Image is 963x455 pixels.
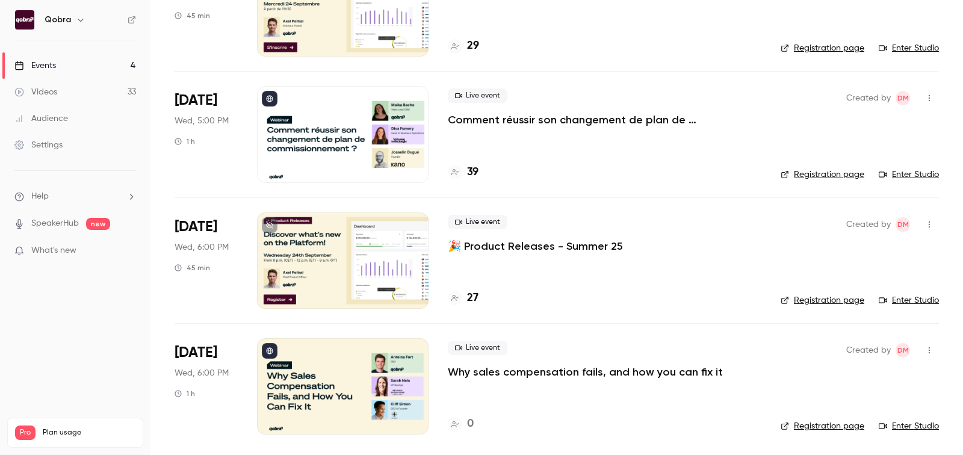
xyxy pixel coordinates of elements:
h4: 0 [467,416,474,432]
a: Registration page [781,420,864,432]
span: Wed, 5:00 PM [175,115,229,127]
h6: Qobra [45,14,71,26]
span: [DATE] [175,91,217,110]
div: Oct 8 Wed, 6:00 PM (Europe/Paris) [175,338,238,435]
a: 29 [448,38,479,54]
span: Created by [846,343,891,357]
span: Created by [846,217,891,232]
span: Live event [448,88,507,103]
img: Qobra [15,10,34,29]
span: Plan usage [43,428,135,438]
div: 45 min [175,11,210,20]
a: SpeakerHub [31,217,79,230]
span: new [86,218,110,230]
a: Registration page [781,169,864,181]
span: Created by [846,91,891,105]
span: Wed, 6:00 PM [175,367,229,379]
div: 45 min [175,263,210,273]
div: Videos [14,86,57,98]
h4: 27 [467,290,478,306]
span: DM [897,217,909,232]
a: Registration page [781,42,864,54]
a: 🎉 Product Releases - Summer 25 [448,239,623,253]
a: 27 [448,290,478,306]
a: 0 [448,416,474,432]
div: Events [14,60,56,72]
span: Help [31,190,49,203]
a: Enter Studio [879,294,939,306]
span: DM [897,91,909,105]
h4: 39 [467,164,478,181]
div: Settings [14,139,63,151]
a: Enter Studio [879,42,939,54]
a: Registration page [781,294,864,306]
a: Why sales compensation fails, and how you can fix it [448,365,723,379]
span: What's new [31,244,76,257]
span: [DATE] [175,343,217,362]
div: 1 h [175,389,195,398]
a: Enter Studio [879,169,939,181]
span: Wed, 6:00 PM [175,241,229,253]
span: Dylan Manceau [896,343,910,357]
span: Dylan Manceau [896,91,910,105]
div: Sep 24 Wed, 6:00 PM (Europe/Paris) [175,212,238,309]
span: Live event [448,341,507,355]
div: Sep 24 Wed, 5:00 PM (Europe/Paris) [175,86,238,182]
a: Comment réussir son changement de plan de commissionnement ? [448,113,761,127]
div: 1 h [175,137,195,146]
span: Pro [15,426,36,440]
span: DM [897,343,909,357]
a: Enter Studio [879,420,939,432]
span: Dylan Manceau [896,217,910,232]
li: help-dropdown-opener [14,190,136,203]
span: [DATE] [175,217,217,237]
a: 39 [448,164,478,181]
div: Audience [14,113,68,125]
h4: 29 [467,38,479,54]
span: Live event [448,215,507,229]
